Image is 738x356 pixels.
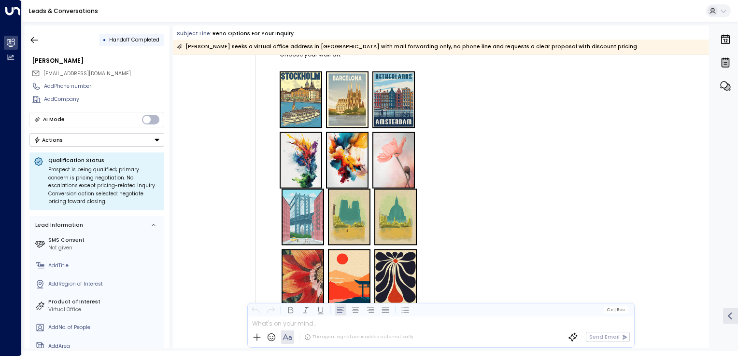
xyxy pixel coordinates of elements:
[614,307,615,312] span: |
[48,280,161,288] div: AddRegion of Interest
[250,304,261,315] button: Undo
[44,82,164,90] div: AddPhone number
[48,236,161,244] label: SMS Consent
[213,30,294,38] div: Reno options for your inquiry
[604,306,628,313] button: Cc|Bcc
[43,70,131,77] span: [EMAIL_ADDRESS][DOMAIN_NAME]
[34,137,63,143] div: Actions
[48,166,160,206] div: Prospect is being qualified; primary concern is pricing negotiation. No escalations except pricin...
[607,307,625,312] span: Cc Bcc
[48,306,161,314] div: Virtual Office
[29,7,98,15] a: Leads & Conversations
[109,36,159,43] span: Handoff Completed
[282,189,417,306] img: Image of wall art options
[177,42,637,52] div: [PERSON_NAME] seeks a virtual office address in [GEOGRAPHIC_DATA] with mail forwarding only, no p...
[33,221,83,229] div: Lead Information
[48,324,161,331] div: AddNo. of People
[43,70,131,78] span: dwhalen@axyde.com
[48,157,160,164] p: Qualification Status
[103,33,106,46] div: •
[29,133,164,147] button: Actions
[32,56,164,65] div: [PERSON_NAME]
[29,133,164,147] div: Button group with a nested menu
[280,47,554,62] h3: Choose your wall art
[43,115,65,124] div: AI Mode
[48,298,161,306] label: Product of Interest
[265,304,276,315] button: Redo
[44,96,164,103] div: AddCompany
[280,71,415,189] img: Image of wall art options
[48,342,161,350] div: AddArea
[177,30,212,37] span: Subject Line:
[304,334,413,341] div: The agent signature is added automatically
[48,244,161,252] div: Not given
[48,262,161,270] div: AddTitle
